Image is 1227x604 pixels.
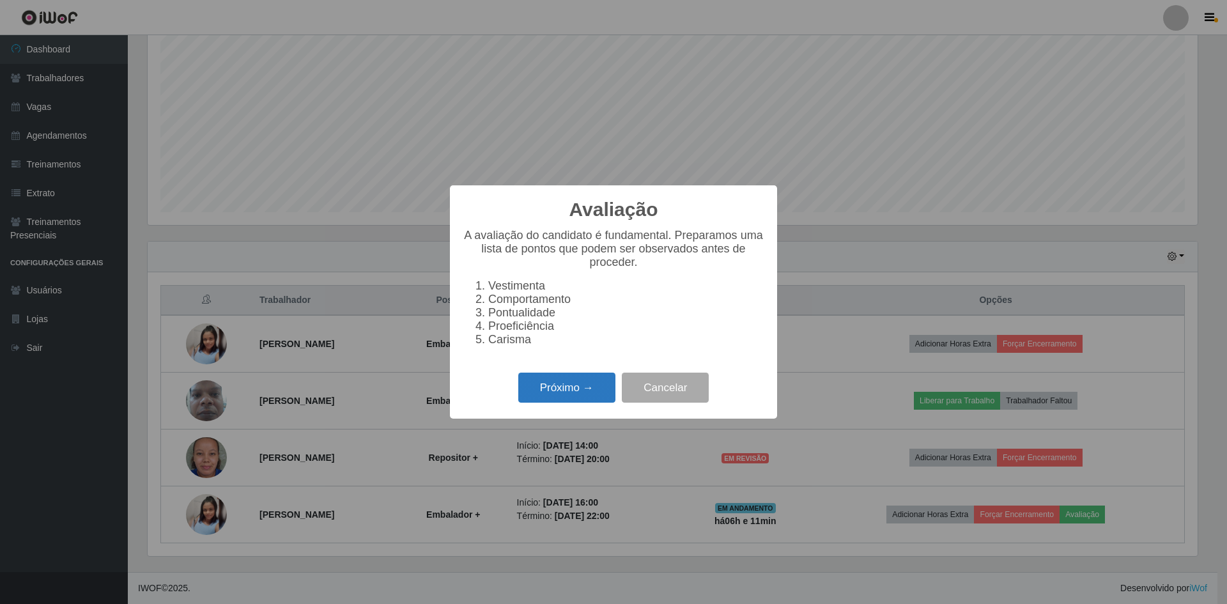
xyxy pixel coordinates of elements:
[518,373,615,403] button: Próximo →
[463,229,764,269] p: A avaliação do candidato é fundamental. Preparamos uma lista de pontos que podem ser observados a...
[488,293,764,306] li: Comportamento
[569,198,658,221] h2: Avaliação
[488,279,764,293] li: Vestimenta
[488,333,764,346] li: Carisma
[622,373,709,403] button: Cancelar
[488,306,764,320] li: Pontualidade
[488,320,764,333] li: Proeficiência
